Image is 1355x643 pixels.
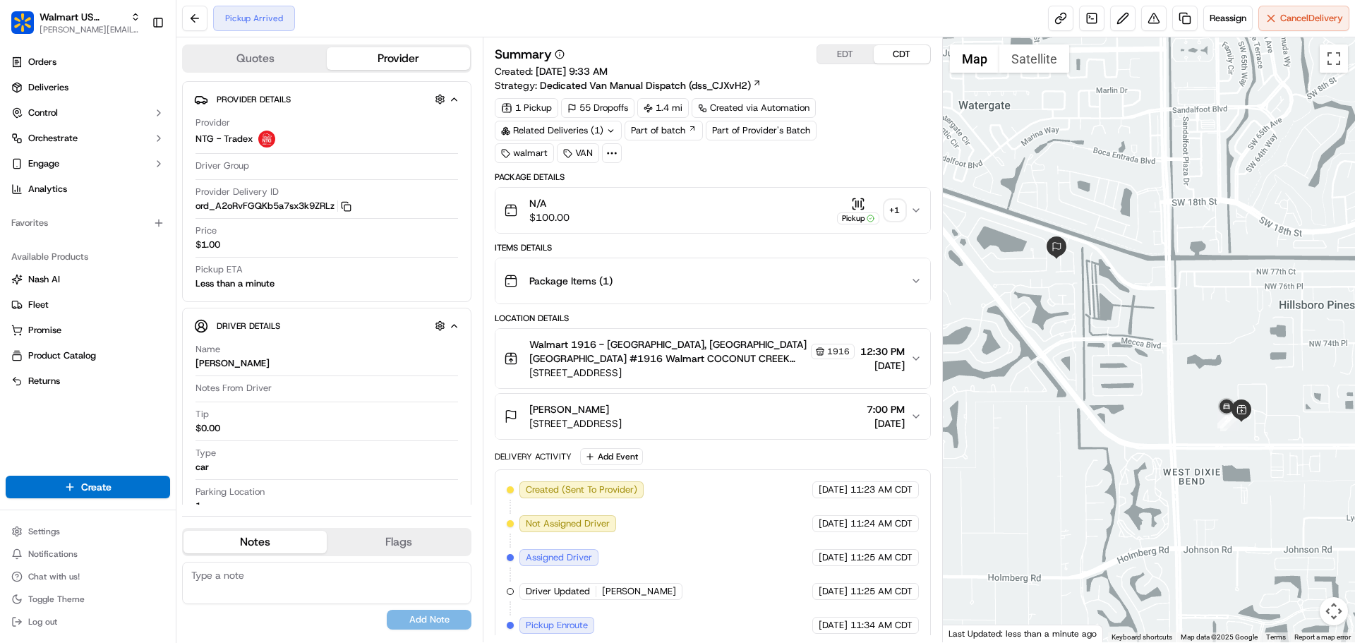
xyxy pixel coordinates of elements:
[6,319,170,342] button: Promise
[495,78,761,92] div: Strategy:
[850,619,913,632] span: 11:34 AM CDT
[28,81,68,94] span: Deliveries
[495,451,572,462] div: Delivery Activity
[327,531,470,553] button: Flags
[11,273,164,286] a: Nash AI
[64,149,194,160] div: We're available if you need us!
[1215,396,1238,419] div: 3
[1203,6,1253,31] button: Reassign
[495,48,552,61] h3: Summary
[6,127,170,150] button: Orchestrate
[217,94,291,105] span: Provider Details
[850,551,913,564] span: 11:25 AM CDT
[195,224,217,237] span: Price
[240,139,257,156] button: Start new chat
[195,500,201,512] div: 1
[28,349,96,362] span: Product Catalog
[6,6,146,40] button: Walmart US StoresWalmart US Stores[PERSON_NAME][EMAIL_ADDRESS][DOMAIN_NAME]
[6,178,170,200] a: Analytics
[28,375,60,387] span: Returns
[1210,12,1246,25] span: Reassign
[327,47,470,70] button: Provider
[529,416,622,431] span: [STREET_ADDRESS]
[6,76,170,99] a: Deliveries
[819,551,848,564] span: [DATE]
[195,186,279,198] span: Provider Delivery ID
[183,47,327,70] button: Quotes
[40,24,140,35] span: [PERSON_NAME][EMAIL_ADDRESS][DOMAIN_NAME]
[540,78,751,92] span: Dedicated Van Manual Dispatch (dss_CJXvH2)
[183,531,327,553] button: Notes
[495,172,930,183] div: Package Details
[195,382,272,395] span: Notes From Driver
[819,483,848,496] span: [DATE]
[40,10,125,24] button: Walmart US Stores
[37,91,254,106] input: Got a question? Start typing here...
[625,121,703,140] a: Part of batch
[557,143,599,163] div: VAN
[529,337,807,366] span: Walmart 1916 - [GEOGRAPHIC_DATA], [GEOGRAPHIC_DATA] [GEOGRAPHIC_DATA] #1916 Walmart COCONUT CREEK...
[885,200,905,220] div: + 1
[28,132,78,145] span: Orchestrate
[8,310,114,335] a: 📗Knowledge Base
[14,244,37,266] img: Jeff Sasse
[495,313,930,324] div: Location Details
[44,257,114,268] span: [PERSON_NAME]
[1320,44,1348,73] button: Toggle fullscreen view
[28,594,85,605] span: Toggle Theme
[6,51,170,73] a: Orders
[526,551,592,564] span: Assigned Driver
[195,263,243,276] span: Pickup ETA
[1045,236,1068,259] div: 4
[28,107,58,119] span: Control
[495,242,930,253] div: Items Details
[526,483,637,496] span: Created (Sent To Provider)
[817,45,874,64] button: EDT
[195,447,216,459] span: Type
[860,359,905,373] span: [DATE]
[258,131,275,148] img: images
[14,56,257,79] p: Welcome 👋
[529,402,609,416] span: [PERSON_NAME]
[999,44,1069,73] button: Show satellite imagery
[819,585,848,598] span: [DATE]
[28,571,80,582] span: Chat with us!
[1266,633,1286,641] a: Terms (opens in new tab)
[1294,633,1351,641] a: Report a map error
[1181,633,1258,641] span: Map data ©2025 Google
[529,196,570,210] span: N/A
[217,320,280,332] span: Driver Details
[561,98,634,118] div: 55 Dropoffs
[495,64,608,78] span: Created:
[28,324,61,337] span: Promise
[14,317,25,328] div: 📗
[526,517,610,530] span: Not Assigned Driver
[495,394,929,439] button: [PERSON_NAME][STREET_ADDRESS]7:00 PM[DATE]
[495,121,622,140] div: Related Deliveries (1)
[6,294,170,316] button: Fleet
[44,219,114,230] span: [PERSON_NAME]
[64,135,231,149] div: Start new chat
[837,212,879,224] div: Pickup
[140,350,171,361] span: Pylon
[81,480,112,494] span: Create
[195,277,275,290] div: Less than a minute
[529,210,570,224] span: $100.00
[692,98,816,118] a: Created via Automation
[1320,597,1348,625] button: Map camera controls
[119,317,131,328] div: 💻
[6,370,170,392] button: Returns
[11,349,164,362] a: Product Catalog
[860,344,905,359] span: 12:30 PM
[11,375,164,387] a: Returns
[14,14,42,42] img: Nash
[6,212,170,234] div: Favorites
[14,205,37,228] img: Jeff Sasse
[6,152,170,175] button: Engage
[529,274,613,288] span: Package Items ( 1 )
[11,299,164,311] a: Fleet
[117,219,122,230] span: •
[11,324,164,337] a: Promise
[850,517,913,530] span: 11:24 AM CDT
